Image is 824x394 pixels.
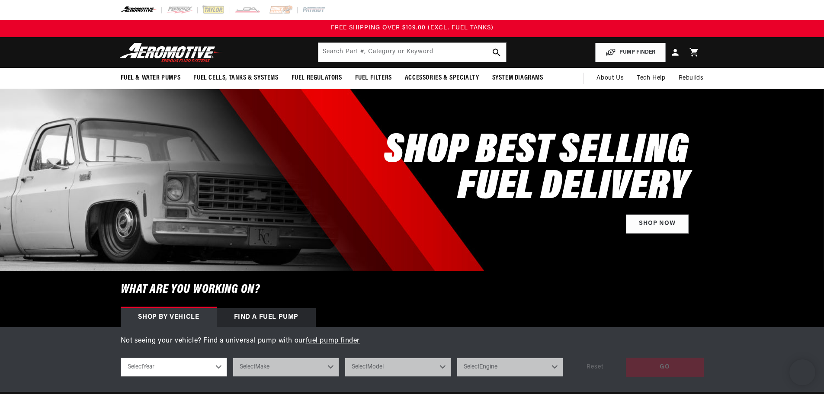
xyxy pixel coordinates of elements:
[285,68,349,88] summary: Fuel Regulators
[590,68,630,89] a: About Us
[487,43,506,62] button: search button
[121,74,181,83] span: Fuel & Water Pumps
[292,74,342,83] span: Fuel Regulators
[117,42,225,63] img: Aeromotive
[193,74,278,83] span: Fuel Cells, Tanks & Systems
[486,68,550,88] summary: System Diagrams
[679,74,704,83] span: Rebuilds
[114,68,187,88] summary: Fuel & Water Pumps
[318,43,506,62] input: Search by Part Number, Category or Keyword
[306,337,360,344] a: fuel pump finder
[187,68,285,88] summary: Fuel Cells, Tanks & Systems
[345,358,451,377] select: Model
[349,68,398,88] summary: Fuel Filters
[121,308,217,327] div: Shop by vehicle
[672,68,710,89] summary: Rebuilds
[217,308,316,327] div: Find a Fuel Pump
[331,25,494,31] span: FREE SHIPPING OVER $109.00 (EXCL. FUEL TANKS)
[637,74,665,83] span: Tech Help
[492,74,543,83] span: System Diagrams
[626,215,689,234] a: Shop Now
[121,358,227,377] select: Year
[99,271,725,308] h6: What are you working on?
[405,74,479,83] span: Accessories & Specialty
[398,68,486,88] summary: Accessories & Specialty
[457,358,563,377] select: Engine
[355,74,392,83] span: Fuel Filters
[595,43,666,62] button: PUMP FINDER
[384,133,688,206] h2: SHOP BEST SELLING FUEL DELIVERY
[596,75,624,81] span: About Us
[630,68,672,89] summary: Tech Help
[233,358,339,377] select: Make
[121,336,704,347] p: Not seeing your vehicle? Find a universal pump with our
